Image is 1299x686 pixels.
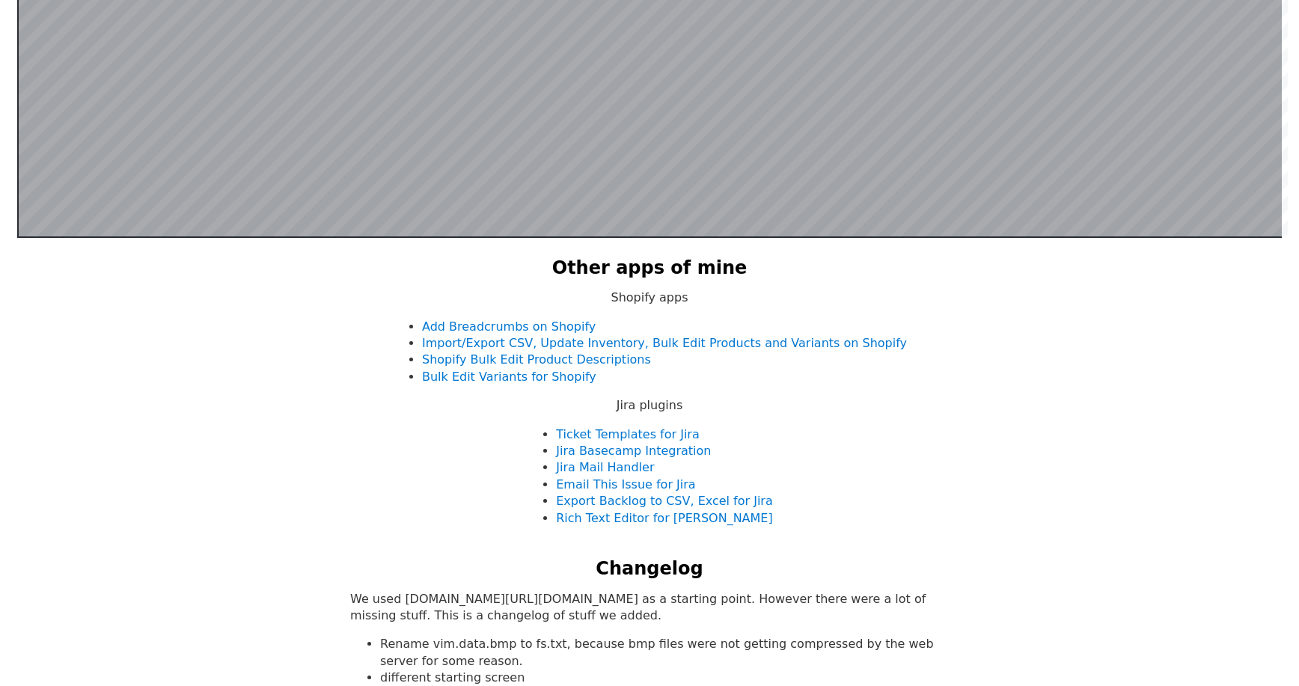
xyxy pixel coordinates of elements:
[556,477,695,491] a: Email This Issue for Jira
[556,427,699,441] a: Ticket Templates for Jira
[556,511,772,525] a: Rich Text Editor for [PERSON_NAME]
[556,494,772,508] a: Export Backlog to CSV, Excel for Jira
[596,557,703,582] h2: Changelog
[380,636,949,670] li: Rename vim.data.bmp to fs.txt, because bmp files were not getting compressed by the web server fo...
[556,444,711,458] a: Jira Basecamp Integration
[422,370,596,384] a: Bulk Edit Variants for Shopify
[556,460,654,474] a: Jira Mail Handler
[380,670,949,686] li: different starting screen
[422,319,596,334] a: Add Breadcrumbs on Shopify
[422,336,907,350] a: Import/Export CSV, Update Inventory, Bulk Edit Products and Variants on Shopify
[552,256,748,281] h2: Other apps of mine
[422,352,651,367] a: Shopify Bulk Edit Product Descriptions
